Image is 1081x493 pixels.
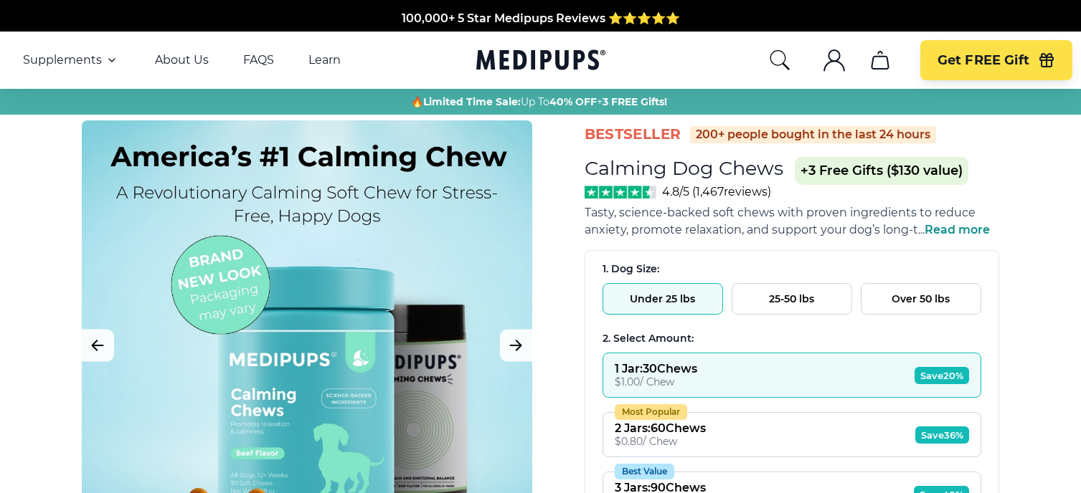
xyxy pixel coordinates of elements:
span: Read more [925,223,990,236]
div: 2. Select Amount: [603,332,981,345]
div: Best Value [615,464,674,479]
button: Supplements [23,52,121,69]
span: 100,000+ 5 Star Medipups Reviews ⭐️⭐️⭐️⭐️⭐️ [402,11,680,25]
span: Tasty, science-backed soft chews with proven ingredients to reduce [585,206,976,219]
button: 1 Jar:30Chews$1.00/ ChewSave20% [603,353,981,398]
span: Save 36% [915,426,969,444]
button: search [768,49,791,72]
div: Most Popular [615,404,687,420]
button: Previous Image [82,330,114,362]
img: Stars - 4.8 [585,186,657,198]
div: $ 0.80 / Chew [615,435,706,448]
button: Get FREE Gift [920,40,1072,80]
span: Save 20% [915,367,969,384]
a: FAQS [243,53,274,67]
span: +3 Free Gifts ($130 value) [795,157,968,185]
span: ... [918,223,990,236]
button: Next Image [500,330,532,362]
button: Most Popular2 Jars:60Chews$0.80/ ChewSave36% [603,412,981,457]
span: Made In The [GEOGRAPHIC_DATA] from domestic & globally sourced ingredients [302,29,779,42]
span: anxiety, promote relaxation, and support your dog’s long-t [585,223,918,236]
span: 4.8/5 ( 1,467 reviews) [662,185,771,198]
span: Supplements [23,53,102,67]
button: Over 50 lbs [861,283,981,315]
div: 200+ people bought in the last 24 hours [690,126,936,143]
a: Medipups [476,47,605,76]
div: 2 Jars : 60 Chews [615,421,706,435]
button: account [817,43,851,77]
span: 🔥 Up To + [411,95,667,109]
a: Learn [308,53,341,67]
span: Get FREE Gift [938,52,1029,69]
a: About Us [155,53,209,67]
div: 1. Dog Size: [603,262,981,276]
button: cart [863,43,897,77]
div: $ 1.00 / Chew [615,375,697,388]
span: BestSeller [585,125,681,144]
div: 1 Jar : 30 Chews [615,362,697,375]
h1: Calming Dog Chews [585,156,783,180]
button: 25-50 lbs [732,283,852,315]
button: Under 25 lbs [603,283,723,315]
